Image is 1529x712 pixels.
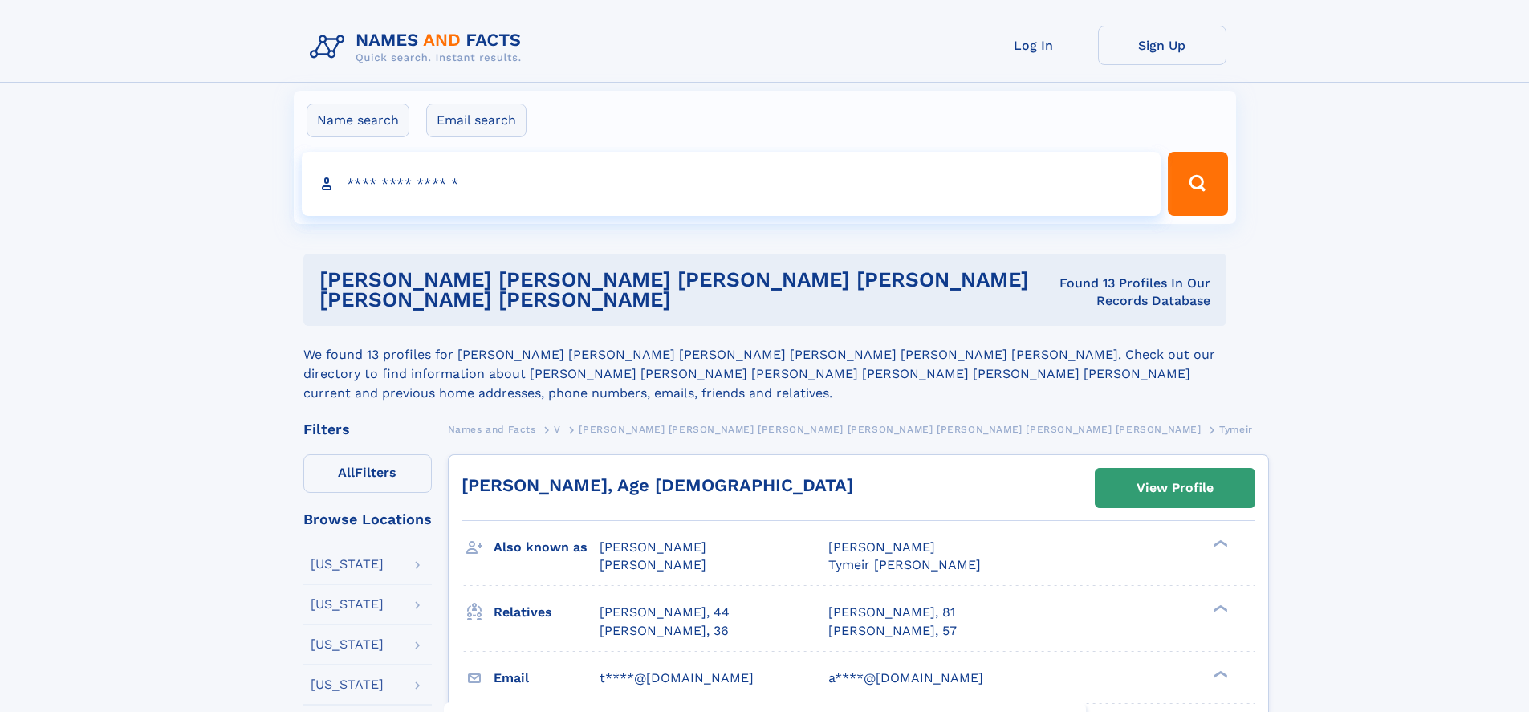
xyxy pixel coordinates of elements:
[1219,424,1253,435] span: Tymeir
[828,622,957,640] a: [PERSON_NAME], 57
[600,604,730,621] a: [PERSON_NAME], 44
[494,665,600,692] h3: Email
[319,270,1031,310] h1: [PERSON_NAME] [PERSON_NAME] [PERSON_NAME] [PERSON_NAME] [PERSON_NAME] [PERSON_NAME]
[311,598,384,611] div: [US_STATE]
[1137,470,1214,507] div: View Profile
[307,104,409,137] label: Name search
[600,622,729,640] a: [PERSON_NAME], 36
[303,326,1226,403] div: We found 13 profiles for [PERSON_NAME] [PERSON_NAME] [PERSON_NAME] [PERSON_NAME] [PERSON_NAME] [P...
[1210,604,1229,614] div: ❯
[554,424,561,435] span: V
[970,26,1098,65] a: Log In
[579,424,1201,435] span: [PERSON_NAME] [PERSON_NAME] [PERSON_NAME] [PERSON_NAME] [PERSON_NAME] [PERSON_NAME] [PERSON_NAME]
[462,475,853,495] a: [PERSON_NAME], Age [DEMOGRAPHIC_DATA]
[302,152,1161,216] input: search input
[828,557,981,572] span: Tymeir [PERSON_NAME]
[494,534,600,561] h3: Also known as
[554,419,561,439] a: V
[303,422,432,437] div: Filters
[311,678,384,691] div: [US_STATE]
[1210,669,1229,679] div: ❯
[828,539,935,555] span: [PERSON_NAME]
[303,512,432,527] div: Browse Locations
[1031,275,1210,310] div: Found 13 Profiles In Our Records Database
[828,604,955,621] a: [PERSON_NAME], 81
[1096,469,1255,507] a: View Profile
[600,539,706,555] span: [PERSON_NAME]
[1168,152,1227,216] button: Search Button
[338,465,355,480] span: All
[311,638,384,651] div: [US_STATE]
[426,104,527,137] label: Email search
[303,454,432,493] label: Filters
[1098,26,1226,65] a: Sign Up
[1210,539,1229,549] div: ❯
[600,557,706,572] span: [PERSON_NAME]
[494,599,600,626] h3: Relatives
[448,419,536,439] a: Names and Facts
[303,26,535,69] img: Logo Names and Facts
[579,419,1201,439] a: [PERSON_NAME] [PERSON_NAME] [PERSON_NAME] [PERSON_NAME] [PERSON_NAME] [PERSON_NAME] [PERSON_NAME]
[311,558,384,571] div: [US_STATE]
